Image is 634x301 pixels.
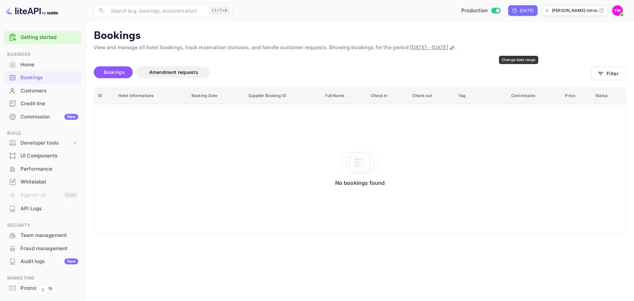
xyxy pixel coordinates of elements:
span: Bookings [104,69,125,75]
p: No bookings found [335,180,385,186]
span: Marketing [4,275,82,282]
div: Ctrl+K [209,6,230,15]
p: View and manage all hotel bookings, track reservation statuses, and handle customer requests. Sho... [94,44,626,52]
th: Tag [454,88,507,104]
th: Check out [408,88,455,104]
div: CommissionNew [4,111,82,123]
div: UI Components [4,150,82,162]
div: Whitelabel [20,178,78,186]
div: account-settings tabs [94,66,591,78]
div: API Logs [20,205,78,213]
a: Whitelabel [4,176,82,188]
div: Performance [20,165,78,173]
div: Credit line [20,100,78,108]
img: Yahav Winkler [612,5,623,16]
a: Team management [4,229,82,241]
th: Price [561,88,591,104]
th: Supplier Booking ID [244,88,321,104]
button: Filter [591,67,626,80]
a: Getting started [20,34,78,41]
span: [DATE] - [DATE] [410,44,448,51]
div: Team management [20,232,78,239]
img: LiteAPI logo [5,5,58,16]
div: Change date range [499,56,538,64]
div: Whitelabel [4,176,82,188]
div: Promo codes [20,284,78,292]
div: New [64,258,78,264]
span: Amendment requests [149,69,198,75]
th: Check in [367,88,408,104]
div: UI Components [20,152,78,160]
div: [DATE] [520,8,533,14]
th: ID [94,88,114,104]
div: Getting started [4,31,82,44]
span: Security [4,222,82,229]
div: Promo codes [4,282,82,295]
a: Home [4,58,82,71]
div: Developer tools [20,139,72,147]
div: Audit logs [20,258,78,265]
img: No bookings found [340,149,380,176]
div: Developer tools [4,137,82,149]
a: Fraud management [4,242,82,254]
a: Performance [4,163,82,175]
div: Commission [20,113,78,121]
button: Change date range [449,45,455,51]
a: API Logs [4,202,82,215]
a: CommissionNew [4,111,82,123]
th: Full Name [321,88,367,104]
a: UI Components [4,150,82,162]
th: Hotel informations [114,88,188,104]
th: Status [591,88,626,104]
button: Collapse navigation [37,284,49,296]
div: New [64,114,78,120]
a: Credit line [4,97,82,110]
div: Switch to Sandbox mode [459,7,503,15]
table: booking table [94,88,626,234]
p: [PERSON_NAME]-totravel... [552,8,598,14]
span: Build [4,130,82,137]
div: Customers [20,87,78,95]
a: Promo codes [4,282,82,294]
a: Customers [4,84,82,97]
p: Bookings [94,29,626,43]
div: Performance [4,163,82,176]
span: Business [4,51,82,58]
div: Fraud management [20,245,78,252]
div: Home [20,61,78,69]
a: Bookings [4,71,82,84]
span: Production [461,7,488,15]
input: Search (e.g. bookings, documentation) [107,4,207,17]
a: Audit logsNew [4,255,82,267]
th: Commission [507,88,561,104]
div: Bookings [20,74,78,82]
th: Booking Date [188,88,244,104]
